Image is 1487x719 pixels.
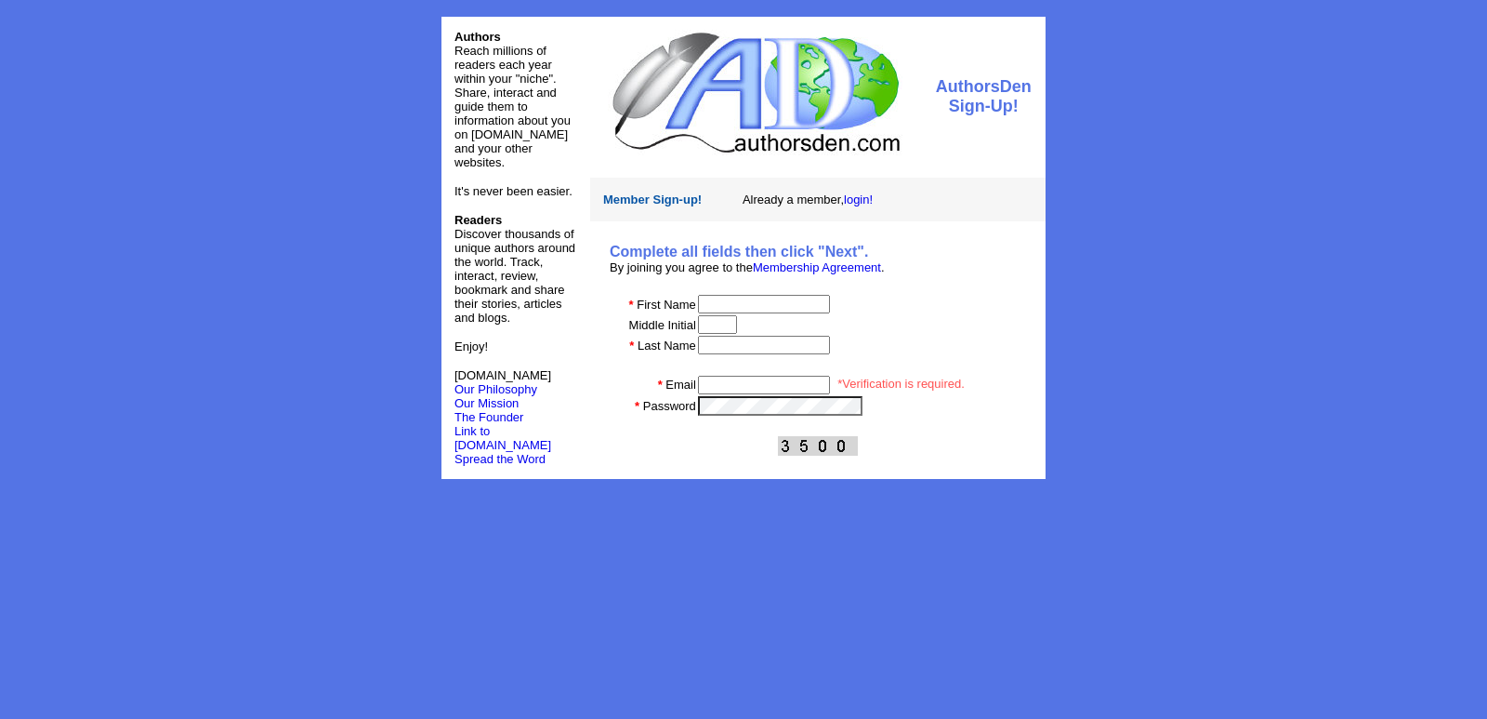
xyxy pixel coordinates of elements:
[844,193,873,206] a: login!
[454,450,546,466] a: Spread the Word
[637,298,696,312] font: First Name
[610,260,885,274] font: By joining you agree to the .
[454,340,488,353] font: Enjoy!
[454,213,502,227] b: Readers
[629,318,696,332] font: Middle Initial
[743,193,873,206] font: Already a member,
[454,213,575,325] font: Discover thousands of unique authors around the world. Track, interact, review, bookmark and shar...
[665,378,696,392] font: Email
[753,260,881,274] a: Membership Agreement
[454,368,551,396] font: [DOMAIN_NAME]
[454,382,537,396] a: Our Philosophy
[454,452,546,466] font: Spread the Word
[454,184,572,198] font: It's never been easier.
[454,44,571,169] font: Reach millions of readers each year within your "niche". Share, interact and guide them to inform...
[454,410,523,424] a: The Founder
[454,30,501,44] font: Authors
[936,77,1032,115] font: AuthorsDen Sign-Up!
[610,244,868,260] b: Complete all fields then click "Next".
[608,30,902,155] img: logo.jpg
[454,424,551,452] a: Link to [DOMAIN_NAME]
[603,193,702,206] font: Member Sign-up!
[638,339,696,353] font: Last Name
[643,399,696,413] font: Password
[837,377,965,391] font: *Verification is required.
[778,436,858,456] img: This Is CAPTCHA Image
[454,396,519,410] a: Our Mission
